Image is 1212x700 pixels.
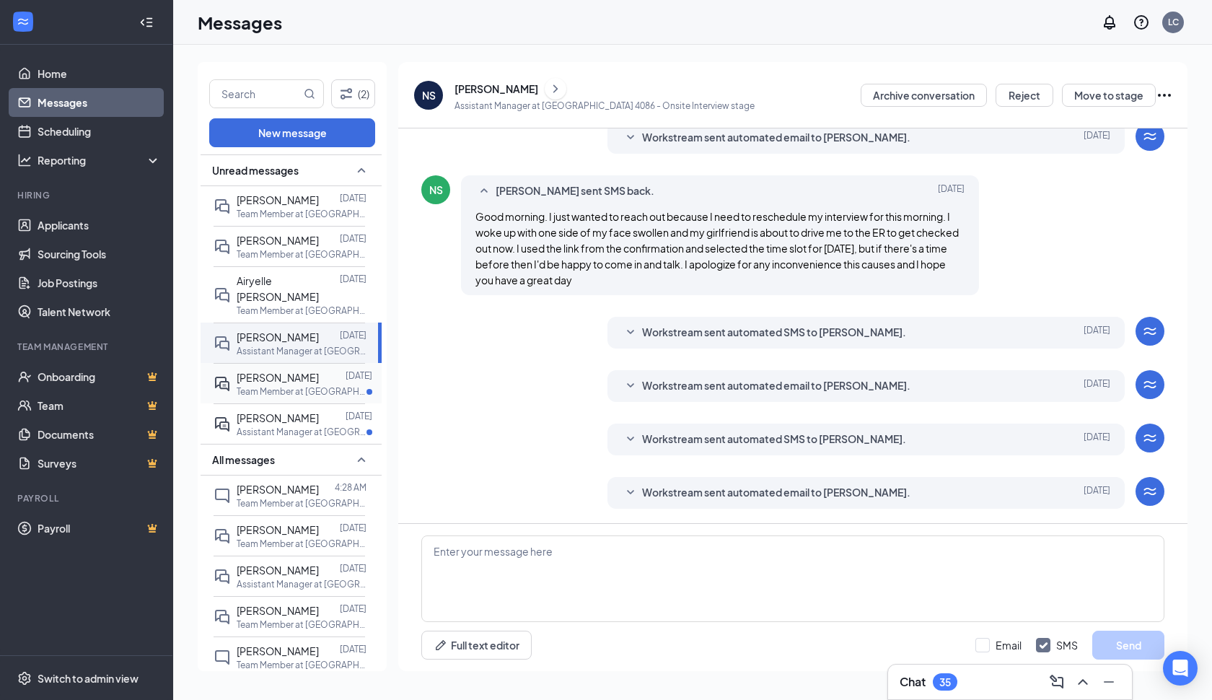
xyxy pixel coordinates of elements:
div: Hiring [17,189,158,201]
h3: Chat [900,674,926,690]
svg: QuestionInfo [1133,14,1150,31]
span: Airyelle [PERSON_NAME] [237,274,319,303]
a: TeamCrown [38,391,161,420]
p: Team Member at [GEOGRAPHIC_DATA] [237,248,366,261]
div: LC [1168,16,1179,28]
svg: SmallChevronDown [622,484,639,502]
a: SurveysCrown [38,449,161,478]
svg: SmallChevronDown [622,431,639,448]
svg: Pen [434,638,448,652]
svg: SmallChevronDown [622,377,639,395]
p: [DATE] [340,192,366,204]
span: Workstream sent automated email to [PERSON_NAME]. [642,377,910,395]
svg: SmallChevronUp [353,451,370,468]
p: Team Member at [GEOGRAPHIC_DATA] [237,497,366,509]
div: Switch to admin view [38,671,139,686]
span: Workstream sent automated SMS to [PERSON_NAME]. [642,324,906,341]
span: [PERSON_NAME] [237,193,319,206]
p: Team Member at [GEOGRAPHIC_DATA] [237,659,366,671]
svg: DoubleChat [214,528,231,545]
span: Workstream sent automated email to [PERSON_NAME]. [642,129,910,146]
svg: Minimize [1100,673,1117,691]
h1: Messages [198,10,282,35]
p: Team Member at [GEOGRAPHIC_DATA] [237,385,366,398]
span: [PERSON_NAME] [237,564,319,577]
span: [DATE] [1084,377,1110,395]
p: [DATE] [346,410,372,422]
p: Assistant Manager at [GEOGRAPHIC_DATA] [237,345,366,357]
p: [DATE] [340,562,366,574]
svg: DoubleChat [214,335,231,352]
svg: DoubleChat [214,608,231,626]
span: [PERSON_NAME] [237,483,319,496]
a: Applicants [38,211,161,240]
p: Team Member at [GEOGRAPHIC_DATA] [237,538,366,550]
p: Assistant Manager at [GEOGRAPHIC_DATA] [237,578,366,590]
p: Assistant Manager at [GEOGRAPHIC_DATA] 4086 - Onsite Interview stage [454,100,755,112]
a: Scheduling [38,117,161,146]
button: Send [1092,631,1164,660]
span: [PERSON_NAME] [237,371,319,384]
span: [DATE] [1084,129,1110,146]
svg: Analysis [17,153,32,167]
span: [PERSON_NAME] [237,411,319,424]
div: 35 [939,676,951,688]
svg: DoubleChat [214,238,231,255]
p: [DATE] [346,369,372,382]
svg: Settings [17,671,32,686]
svg: ComposeMessage [1048,673,1066,691]
p: [DATE] [340,329,366,341]
p: [DATE] [340,232,366,245]
svg: SmallChevronDown [622,129,639,146]
a: OnboardingCrown [38,362,161,391]
button: ChevronUp [1071,670,1094,694]
svg: WorkstreamLogo [1141,128,1159,145]
a: Job Postings [38,268,161,297]
svg: ChevronRight [548,80,563,97]
div: NS [429,183,443,197]
p: Team Member at [GEOGRAPHIC_DATA] [237,618,366,631]
div: NS [422,88,436,102]
svg: SmallChevronUp [353,162,370,179]
span: [DATE] [938,183,965,200]
span: [DATE] [1084,324,1110,341]
a: Messages [38,88,161,117]
svg: ChatInactive [214,487,231,504]
svg: DoubleChat [214,198,231,215]
button: Move to stage [1062,84,1156,107]
span: [PERSON_NAME] [237,234,319,247]
p: [DATE] [340,522,366,534]
span: Workstream sent automated email to [PERSON_NAME]. [642,484,910,502]
a: Sourcing Tools [38,240,161,268]
span: [PERSON_NAME] sent SMS back. [496,183,654,200]
a: DocumentsCrown [38,420,161,449]
div: [PERSON_NAME] [454,82,538,96]
a: Home [38,59,161,88]
svg: ActiveDoubleChat [214,416,231,433]
p: Team Member at [GEOGRAPHIC_DATA] [237,208,366,220]
svg: Filter [338,85,355,102]
span: Workstream sent automated SMS to [PERSON_NAME]. [642,431,906,448]
button: Archive conversation [861,84,987,107]
svg: WorkstreamLogo [1141,323,1159,340]
button: New message [209,118,375,147]
svg: DoubleChat [214,568,231,585]
svg: ActiveDoubleChat [214,375,231,393]
span: [PERSON_NAME] [237,523,319,536]
span: [DATE] [1084,431,1110,448]
svg: Notifications [1101,14,1118,31]
span: [PERSON_NAME] [237,644,319,657]
button: Minimize [1097,670,1120,694]
button: Full text editorPen [421,631,532,660]
div: Reporting [38,153,162,167]
input: Search [210,80,301,108]
div: Open Intercom Messenger [1163,651,1198,686]
svg: Ellipses [1156,87,1173,104]
button: Reject [996,84,1053,107]
span: [PERSON_NAME] [237,604,319,617]
svg: SmallChevronDown [622,324,639,341]
svg: ChevronUp [1074,673,1092,691]
span: Unread messages [212,163,299,178]
button: ComposeMessage [1045,670,1068,694]
p: Team Member at [GEOGRAPHIC_DATA] [237,305,366,317]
